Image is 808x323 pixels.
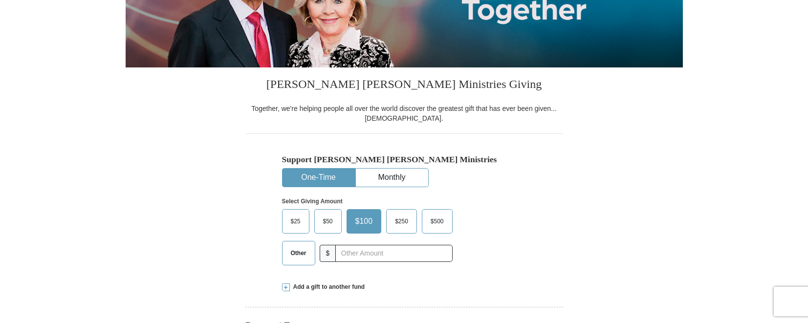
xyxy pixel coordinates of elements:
strong: Select Giving Amount [282,198,343,205]
button: One-Time [283,169,355,187]
h5: Support [PERSON_NAME] [PERSON_NAME] Ministries [282,154,526,165]
div: Together, we're helping people all over the world discover the greatest gift that has ever been g... [245,104,563,123]
h3: [PERSON_NAME] [PERSON_NAME] Ministries Giving [245,67,563,104]
span: Add a gift to another fund [290,283,365,291]
span: Other [286,246,311,260]
span: $100 [350,214,378,229]
input: Other Amount [335,245,452,262]
span: $25 [286,214,306,229]
span: $500 [426,214,449,229]
button: Monthly [356,169,428,187]
span: $ [320,245,336,262]
span: $250 [390,214,413,229]
span: $50 [318,214,338,229]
